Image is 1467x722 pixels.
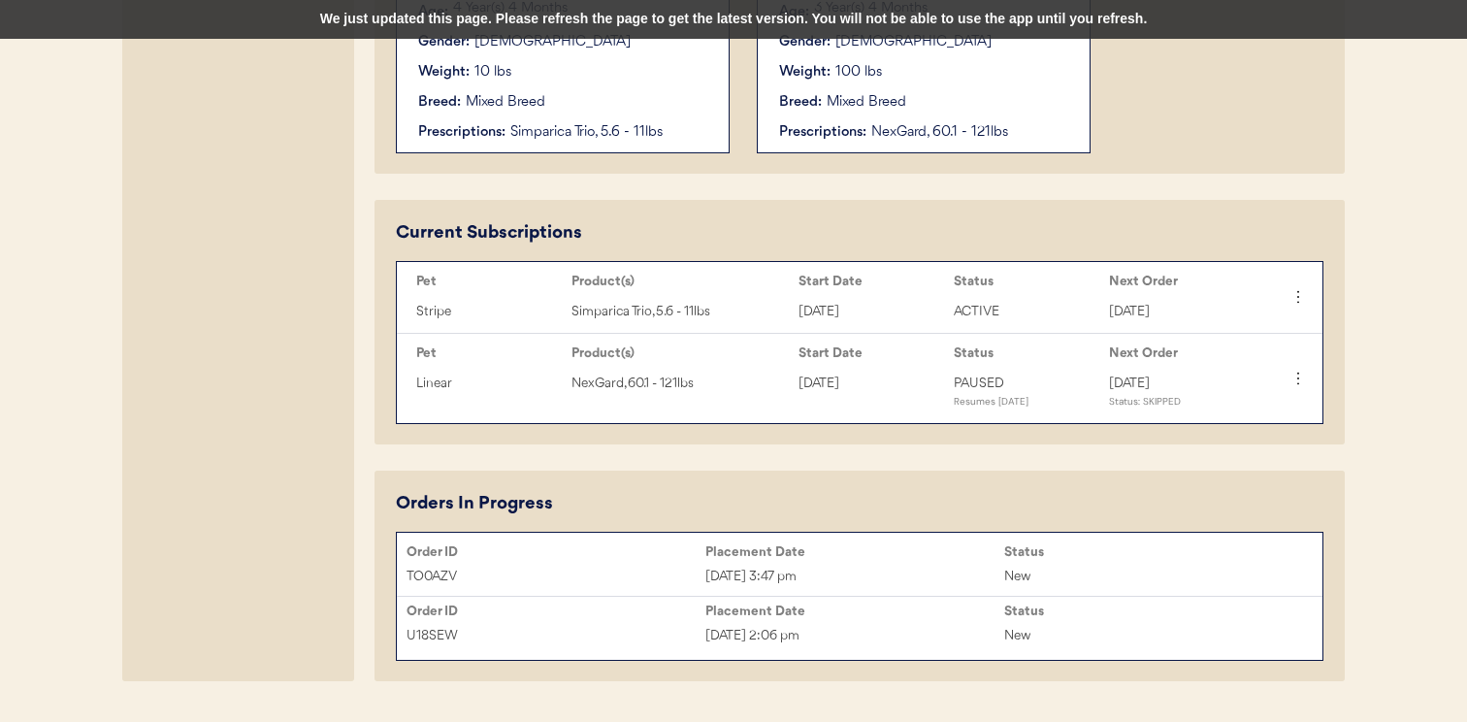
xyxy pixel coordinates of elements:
[799,373,944,395] div: [DATE]
[779,92,822,113] div: Breed:
[416,301,562,323] div: Stripe
[416,373,562,395] div: Linear
[779,32,831,52] div: Gender:
[1109,274,1255,289] div: Next Order
[705,604,1004,619] div: Placement Date
[705,566,1004,588] div: [DATE] 3:47 pm
[835,32,992,52] div: [DEMOGRAPHIC_DATA]
[954,274,1099,289] div: Status
[418,122,505,143] div: Prescriptions:
[705,544,1004,560] div: Placement Date
[416,274,562,289] div: Pet
[396,220,582,246] div: Current Subscriptions
[954,394,1099,413] div: Resumes [DATE]
[1109,394,1255,413] div: Status: SKIPPED
[954,373,1099,395] div: PAUSED
[418,62,470,82] div: Weight:
[799,345,944,361] div: Start Date
[407,544,705,560] div: Order ID
[474,32,631,52] div: [DEMOGRAPHIC_DATA]
[1109,345,1255,361] div: Next Order
[1004,566,1303,588] div: New
[418,92,461,113] div: Breed:
[571,345,789,361] div: Product(s)
[571,274,789,289] div: Product(s)
[510,122,709,143] div: Simparica Trio, 5.6 - 11lbs
[954,301,1099,323] div: ACTIVE
[827,92,906,113] div: Mixed Breed
[954,345,1099,361] div: Status
[407,604,705,619] div: Order ID
[571,373,789,395] div: NexGard, 60.1 - 121lbs
[1004,625,1303,647] div: New
[799,301,944,323] div: [DATE]
[407,625,705,647] div: U18SEW
[407,566,705,588] div: TO0AZV
[779,122,866,143] div: Prescriptions:
[474,62,511,82] div: 10 lbs
[799,274,944,289] div: Start Date
[1109,301,1255,323] div: [DATE]
[466,92,545,113] div: Mixed Breed
[1004,604,1303,619] div: Status
[1004,544,1303,560] div: Status
[705,625,1004,647] div: [DATE] 2:06 pm
[871,122,1070,143] div: NexGard, 60.1 - 121lbs
[779,62,831,82] div: Weight:
[835,62,882,82] div: 100 lbs
[1109,373,1255,395] div: [DATE]
[571,301,789,323] div: Simparica Trio, 5.6 - 11lbs
[418,32,470,52] div: Gender:
[396,491,553,517] div: Orders In Progress
[416,345,562,361] div: Pet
